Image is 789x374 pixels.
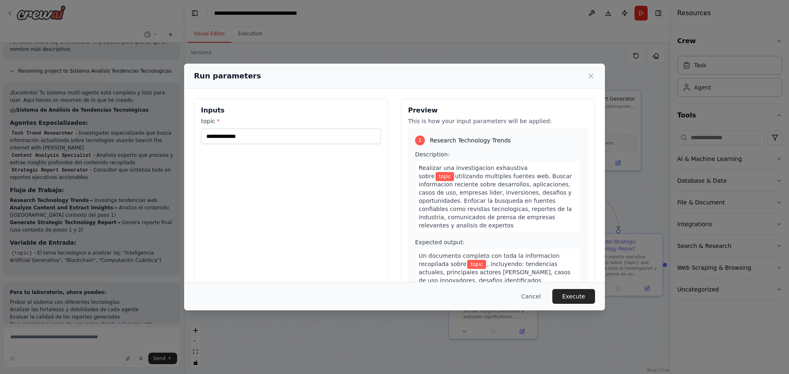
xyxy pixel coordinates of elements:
[419,252,560,267] span: Un documento completo con toda la informacion recopilada sobre
[415,151,450,158] span: Description:
[415,135,425,145] div: 1
[201,106,381,115] h3: Inputs
[515,289,547,304] button: Cancel
[436,172,454,181] span: Variable: topic
[194,70,261,82] h2: Run parameters
[552,289,595,304] button: Execute
[419,261,572,308] span: , incluyendo: tendencias actuales, principales actores [PERSON_NAME], casos de uso innovadores, d...
[408,117,588,125] p: This is how your input parameters will be applied:
[419,165,528,179] span: Realizar una investigacion exhaustiva sobre
[415,239,465,246] span: Expected output:
[430,136,511,145] span: Research Technology Trends
[419,173,572,229] span: utilizando multiples fuentes web. Buscar informacion reciente sobre desarrollos, aplicaciones, ca...
[467,260,486,269] span: Variable: topic
[201,117,381,125] label: topic
[408,106,588,115] h3: Preview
